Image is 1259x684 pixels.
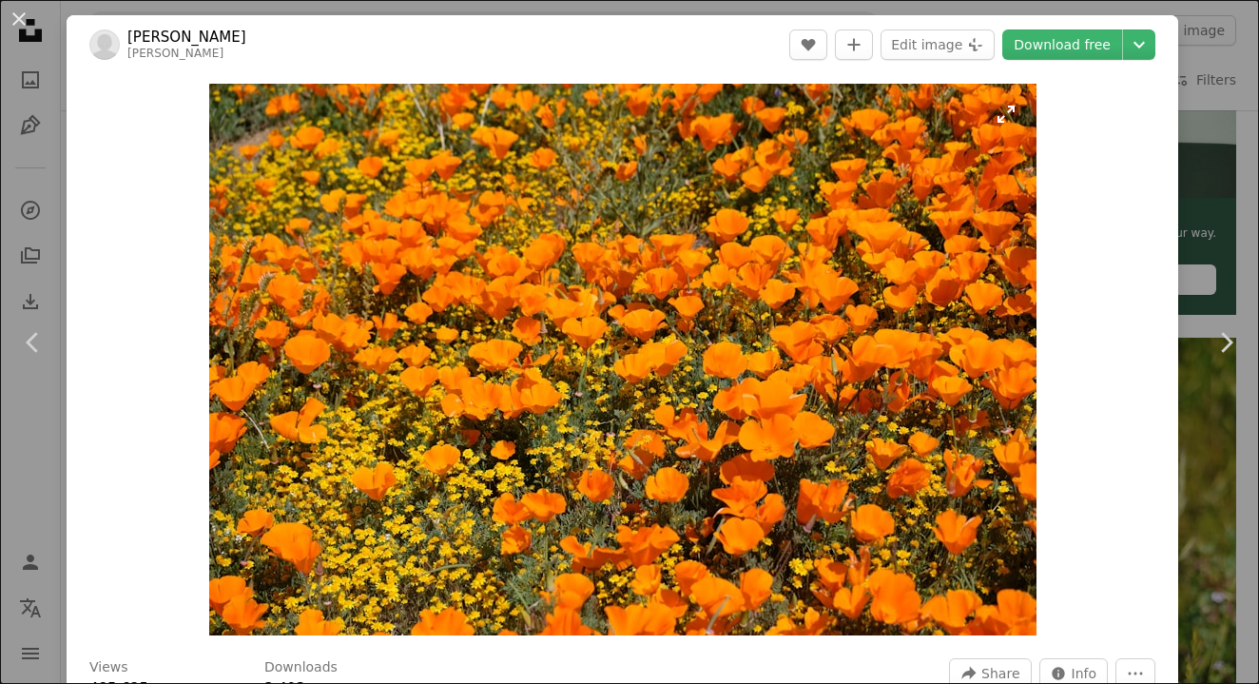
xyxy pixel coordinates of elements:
[127,28,246,47] a: [PERSON_NAME]
[127,47,223,60] a: [PERSON_NAME]
[209,84,1036,635] button: Zoom in on this image
[89,29,120,60] img: Go to Mike Ostrovsky's profile
[89,658,128,677] h3: Views
[1002,29,1122,60] a: Download free
[789,29,827,60] button: Like
[1123,29,1155,60] button: Choose download size
[209,84,1036,635] img: yellow petaled flower field
[881,29,995,60] button: Edit image
[1192,251,1259,434] a: Next
[264,658,338,677] h3: Downloads
[835,29,873,60] button: Add to Collection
